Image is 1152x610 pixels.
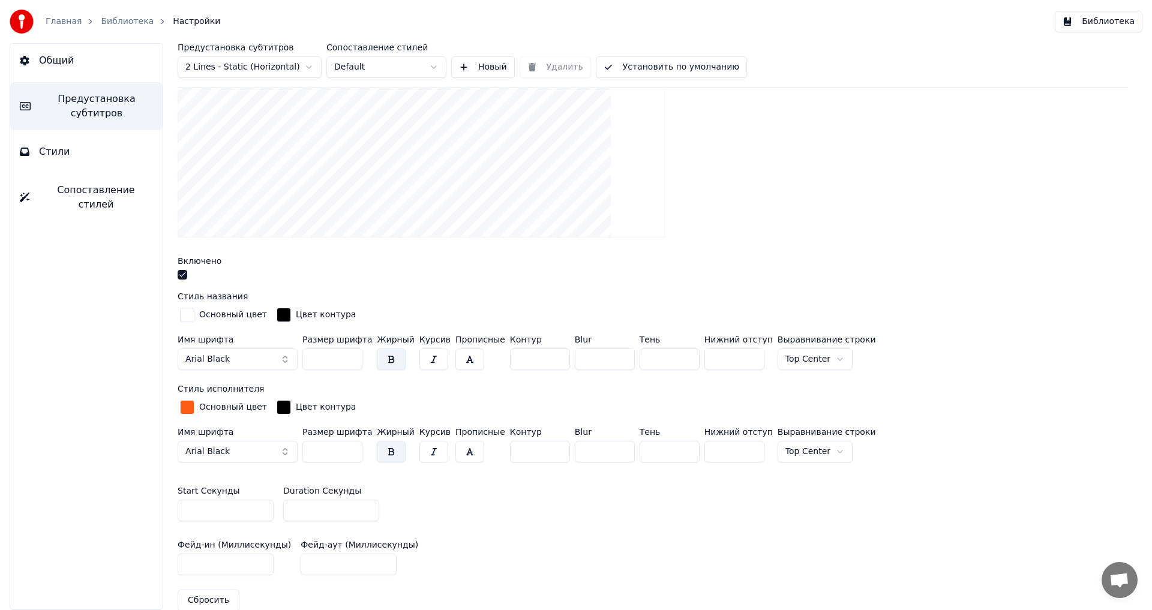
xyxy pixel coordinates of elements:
[39,183,153,212] span: Сопоставление стилей
[1102,562,1138,598] div: Open chat
[575,428,635,436] label: Blur
[283,486,361,495] label: Duration Секунды
[640,335,700,344] label: Тень
[10,173,163,221] button: Сопоставление стилей
[178,384,265,393] label: Стиль исполнителя
[419,335,451,344] label: Курсив
[178,292,248,301] label: Стиль названия
[178,43,322,52] label: Предустановка субтитров
[10,10,34,34] img: youka
[178,305,269,324] button: Основный цвет
[301,540,418,549] label: Фейд-аут (Миллисекунды)
[296,309,356,321] div: Цвет контура
[178,540,291,549] label: Фейд-ин (Миллисекунды)
[178,486,240,495] label: Start Секунды
[419,428,451,436] label: Курсив
[40,92,153,121] span: Предустановка субтитров
[1055,11,1142,32] button: Библиотека
[39,145,70,159] span: Стили
[274,398,358,417] button: Цвет контура
[704,335,773,344] label: Нижний отступ
[455,428,505,436] label: Прописные
[178,398,269,417] button: Основный цвет
[302,428,372,436] label: Размер шрифта
[510,428,570,436] label: Контур
[101,16,154,28] a: Библиотека
[10,82,163,130] button: Предустановка субтитров
[455,335,505,344] label: Прописные
[10,135,163,169] button: Стили
[199,401,267,413] div: Основный цвет
[46,16,82,28] a: Главная
[173,16,220,28] span: Настройки
[596,56,747,78] button: Установить по умолчанию
[704,428,773,436] label: Нижний отступ
[296,401,356,413] div: Цвет контура
[302,335,372,344] label: Размер шрифта
[178,335,298,344] label: Имя шрифта
[778,335,876,344] label: Выравнивание строки
[274,305,358,324] button: Цвет контура
[46,16,220,28] nav: breadcrumb
[185,446,230,458] span: Arial Black
[10,44,163,77] button: Общий
[377,428,414,436] label: Жирный
[178,428,298,436] label: Имя шрифта
[178,257,221,265] label: Включено
[377,335,414,344] label: Жирный
[451,56,515,78] button: Новый
[199,309,267,321] div: Основный цвет
[326,43,446,52] label: Сопоставление стилей
[575,335,635,344] label: Blur
[185,353,230,365] span: Arial Black
[640,428,700,436] label: Тень
[39,53,74,68] span: Общий
[510,335,570,344] label: Контур
[778,428,876,436] label: Выравнивание строки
